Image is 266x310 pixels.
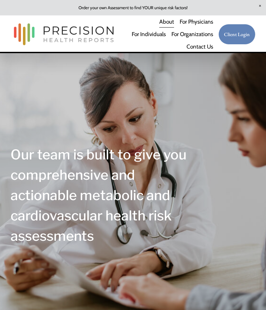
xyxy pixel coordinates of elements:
[11,144,194,246] h1: Our team is built to give you comprehensive and actionable metabolic and cardiovascular health ri...
[171,28,213,41] a: folder dropdown
[218,24,255,45] a: Client Login
[132,28,166,41] a: For Individuals
[159,16,174,28] a: About
[171,29,213,40] span: For Organizations
[180,16,213,28] a: For Physicians
[233,279,266,310] iframe: Chat Widget
[11,20,117,48] img: Precision Health Reports
[187,41,213,53] a: Contact Us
